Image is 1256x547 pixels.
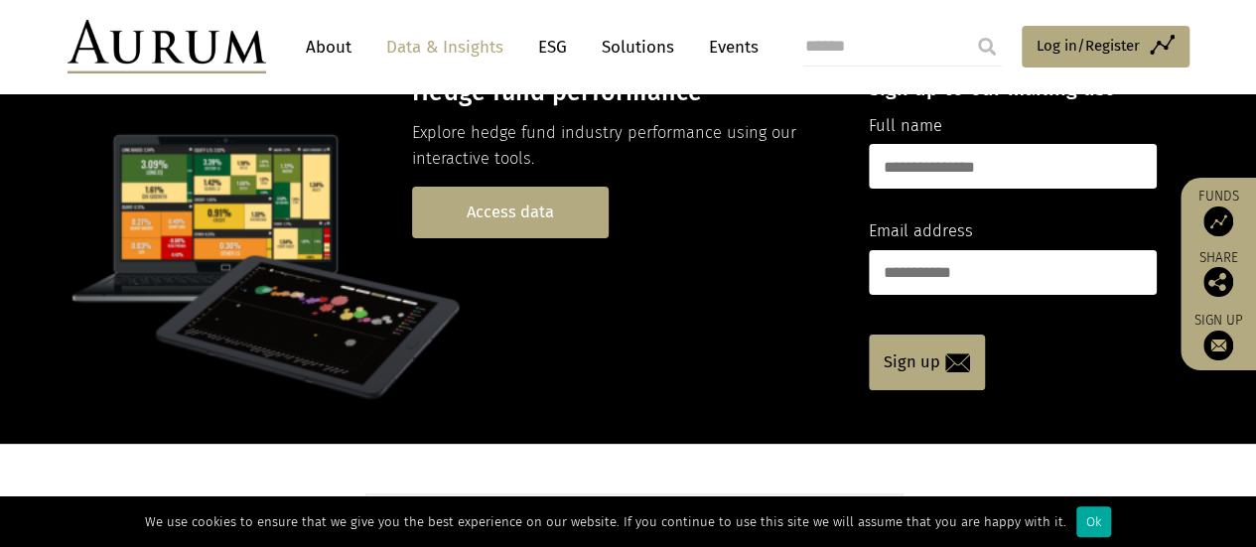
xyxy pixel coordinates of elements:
span: Log in/Register [1037,34,1140,58]
a: Sign up [869,335,985,390]
img: Sign up to our newsletter [1203,331,1233,360]
img: Share this post [1203,267,1233,297]
a: Events [699,29,759,66]
img: email-icon [945,353,970,372]
label: Email address [869,218,973,244]
a: ESG [528,29,577,66]
p: Explore hedge fund industry performance using our interactive tools. [412,120,834,173]
label: Full name [869,113,942,139]
a: Solutions [592,29,684,66]
a: Data & Insights [376,29,513,66]
div: Share [1190,251,1246,297]
div: Ok [1076,506,1111,537]
img: Access Funds [1203,206,1233,236]
input: Submit [967,27,1007,67]
a: Sign up [1190,312,1246,360]
img: Aurum [68,20,266,73]
a: Log in/Register [1022,26,1189,68]
a: About [296,29,361,66]
a: Funds [1190,188,1246,236]
a: Access data [412,187,609,237]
